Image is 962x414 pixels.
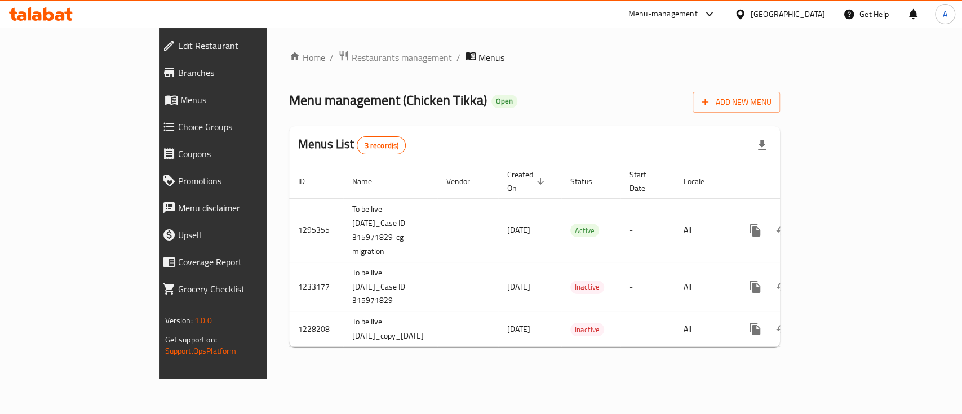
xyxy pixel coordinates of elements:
td: All [675,262,733,311]
span: Locale [684,175,719,188]
div: Total records count [357,136,406,154]
span: Created On [507,168,548,195]
li: / [330,51,334,64]
span: Branches [178,66,311,79]
td: - [620,262,675,311]
button: more [742,217,769,244]
span: Add New Menu [702,95,771,109]
a: Promotions [153,167,320,194]
td: - [620,198,675,262]
span: 3 record(s) [357,140,405,151]
td: To be live [DATE]_Case ID 315971829 [343,262,437,311]
span: Inactive [570,281,604,293]
a: Grocery Checklist [153,275,320,302]
span: Vendor [446,175,485,188]
div: Export file [748,132,775,159]
h2: Menus List [298,136,406,154]
button: Change Status [769,315,796,342]
li: / [456,51,460,64]
span: A [943,8,947,20]
a: Branches [153,59,320,86]
span: Start Date [629,168,661,195]
span: Restaurants management [352,51,452,64]
span: Edit Restaurant [178,39,311,52]
a: Choice Groups [153,113,320,140]
span: Upsell [178,228,311,242]
table: enhanced table [289,164,859,348]
a: Menu disclaimer [153,194,320,221]
span: Coupons [178,147,311,161]
a: Support.OpsPlatform [165,344,237,358]
th: Actions [733,164,859,199]
span: [DATE] [507,322,530,336]
button: Change Status [769,273,796,300]
span: Promotions [178,174,311,188]
td: All [675,311,733,347]
nav: breadcrumb [289,50,781,65]
button: Change Status [769,217,796,244]
span: 1.0.0 [194,313,212,328]
span: Choice Groups [178,120,311,133]
span: Open [491,96,517,106]
span: ID [298,175,320,188]
button: Add New Menu [693,92,780,113]
span: Inactive [570,323,604,336]
div: Menu-management [628,7,698,21]
span: Menu disclaimer [178,201,311,215]
span: Menus [180,93,311,106]
div: Open [491,95,517,108]
td: To be live [DATE]_Case ID 315971829-cg migration [343,198,437,262]
span: Get support on: [165,332,217,347]
button: more [742,273,769,300]
a: Menus [153,86,320,113]
span: Coverage Report [178,255,311,269]
span: Grocery Checklist [178,282,311,296]
div: Inactive [570,323,604,336]
span: Menu management ( Chicken Tikka ) [289,87,487,113]
div: [GEOGRAPHIC_DATA] [751,8,825,20]
span: Name [352,175,387,188]
span: [DATE] [507,222,530,237]
span: Menus [478,51,504,64]
a: Restaurants management [338,50,452,65]
td: To be live [DATE]_copy_[DATE] [343,311,437,347]
a: Edit Restaurant [153,32,320,59]
td: - [620,311,675,347]
button: more [742,315,769,342]
span: Version: [165,313,193,328]
a: Coverage Report [153,248,320,275]
span: Active [570,224,599,237]
span: Status [570,175,607,188]
td: All [675,198,733,262]
a: Coupons [153,140,320,167]
span: [DATE] [507,279,530,294]
a: Upsell [153,221,320,248]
